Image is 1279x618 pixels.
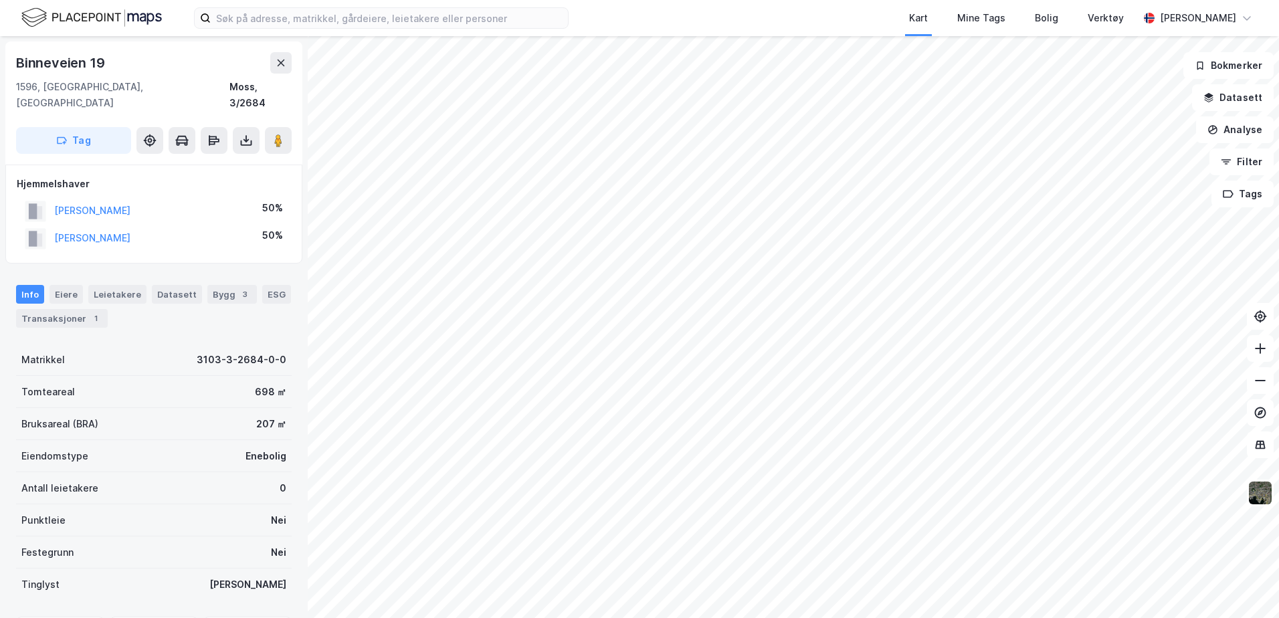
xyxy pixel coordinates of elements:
div: Antall leietakere [21,480,98,496]
img: logo.f888ab2527a4732fd821a326f86c7f29.svg [21,6,162,29]
div: Enebolig [245,448,286,464]
div: 1596, [GEOGRAPHIC_DATA], [GEOGRAPHIC_DATA] [16,79,229,111]
div: Kontrollprogram for chat [1212,554,1279,618]
div: Bruksareal (BRA) [21,416,98,432]
div: 207 ㎡ [256,416,286,432]
button: Filter [1209,148,1274,175]
div: Hjemmelshaver [17,176,291,192]
div: Moss, 3/2684 [229,79,292,111]
div: Nei [271,512,286,528]
div: Verktøy [1088,10,1124,26]
div: Tomteareal [21,384,75,400]
iframe: Chat Widget [1212,554,1279,618]
button: Tags [1211,181,1274,207]
div: Matrikkel [21,352,65,368]
div: Leietakere [88,285,146,304]
img: 9k= [1248,480,1273,506]
div: Festegrunn [21,544,74,560]
div: Mine Tags [957,10,1005,26]
div: 698 ㎡ [255,384,286,400]
div: Bygg [207,285,257,304]
div: Tinglyst [21,577,60,593]
div: ESG [262,285,291,304]
div: Punktleie [21,512,66,528]
div: 0 [280,480,286,496]
input: Søk på adresse, matrikkel, gårdeiere, leietakere eller personer [211,8,568,28]
button: Analyse [1196,116,1274,143]
div: 3103-3-2684-0-0 [197,352,286,368]
button: Tag [16,127,131,154]
div: Nei [271,544,286,560]
div: 50% [262,227,283,243]
button: Bokmerker [1183,52,1274,79]
div: Datasett [152,285,202,304]
div: 1 [89,312,102,325]
div: Kart [909,10,928,26]
div: 50% [262,200,283,216]
div: Bolig [1035,10,1058,26]
div: Eiendomstype [21,448,88,464]
div: Eiere [50,285,83,304]
button: Datasett [1192,84,1274,111]
div: Info [16,285,44,304]
div: Transaksjoner [16,309,108,328]
div: [PERSON_NAME] [209,577,286,593]
div: Binneveien 19 [16,52,107,74]
div: 3 [238,288,252,301]
div: [PERSON_NAME] [1160,10,1236,26]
